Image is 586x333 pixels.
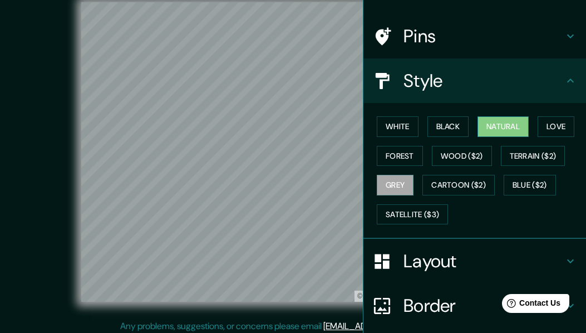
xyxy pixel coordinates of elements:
[357,292,388,300] a: Mapbox
[377,116,418,137] button: White
[120,320,462,333] p: Any problems, suggestions, or concerns please email .
[487,290,574,321] iframe: Help widget launcher
[363,58,586,103] div: Style
[377,204,448,225] button: Satellite ($3)
[538,116,574,137] button: Love
[501,146,565,166] button: Terrain ($2)
[427,116,469,137] button: Black
[377,175,413,195] button: Grey
[363,283,586,328] div: Border
[422,175,495,195] button: Cartoon ($2)
[432,146,492,166] button: Wood ($2)
[403,250,564,272] h4: Layout
[477,116,529,137] button: Natural
[323,320,461,332] a: [EMAIL_ADDRESS][DOMAIN_NAME]
[403,295,564,317] h4: Border
[363,239,586,283] div: Layout
[403,70,564,92] h4: Style
[504,175,556,195] button: Blue ($2)
[377,146,423,166] button: Forest
[81,2,505,302] canvas: Map
[363,14,586,58] div: Pins
[403,25,564,47] h4: Pins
